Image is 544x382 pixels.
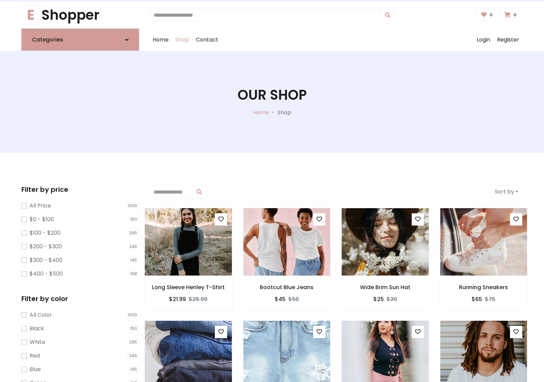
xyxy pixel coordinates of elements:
[128,366,139,373] span: 145
[269,109,277,117] p: -
[128,257,139,264] span: 145
[473,29,494,51] a: Login
[477,9,499,21] a: 0
[512,12,518,18] span: 0
[21,7,139,23] h1: Shopper
[341,284,429,290] h6: Wide Brim Sun Hat
[275,296,286,302] h6: $45
[30,229,61,237] label: $100 - $200
[30,243,62,251] label: $200 - $300
[32,36,63,43] h6: Categories
[127,230,139,236] span: 295
[488,12,494,18] span: 0
[500,9,523,21] a: 0
[494,29,523,51] a: Register
[387,295,397,303] del: $30
[30,365,41,373] label: Blue
[172,29,192,51] a: Shop
[277,109,291,117] p: Shop
[128,216,139,223] span: 150
[253,109,269,116] a: Home
[30,325,44,333] label: Black
[21,5,40,25] span: E
[373,296,384,302] h6: $25
[30,338,45,346] label: White
[30,202,51,210] label: All Price
[21,29,139,51] a: Categories
[243,284,331,290] h6: Bootcut Blue Jeans
[189,295,207,303] del: $25.99
[485,295,495,303] del: $75
[288,295,299,303] del: $50
[192,29,222,51] a: Contact
[30,270,63,278] label: $400 - $500
[128,270,139,277] span: 168
[149,29,172,51] a: Home
[21,7,139,23] a: EShopper
[21,295,139,303] h5: Filter by color
[30,215,54,223] label: $0 - $100
[127,352,139,359] span: 246
[169,296,186,302] h6: $21.99
[144,284,232,290] h6: Long Sleeve Henley T-Shirt
[21,185,139,194] h5: Filter by price
[440,284,528,290] h6: Running Sneakers
[472,296,482,302] h6: $65
[30,311,52,319] label: All Color
[125,312,139,318] span: 1000
[127,339,139,346] span: 295
[490,185,523,198] button: Sort by
[128,325,139,332] span: 150
[30,352,40,360] label: Red
[30,256,63,264] label: $300 - $400
[127,243,139,250] span: 246
[125,202,139,209] span: 1000
[238,87,307,103] h1: Our Shop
